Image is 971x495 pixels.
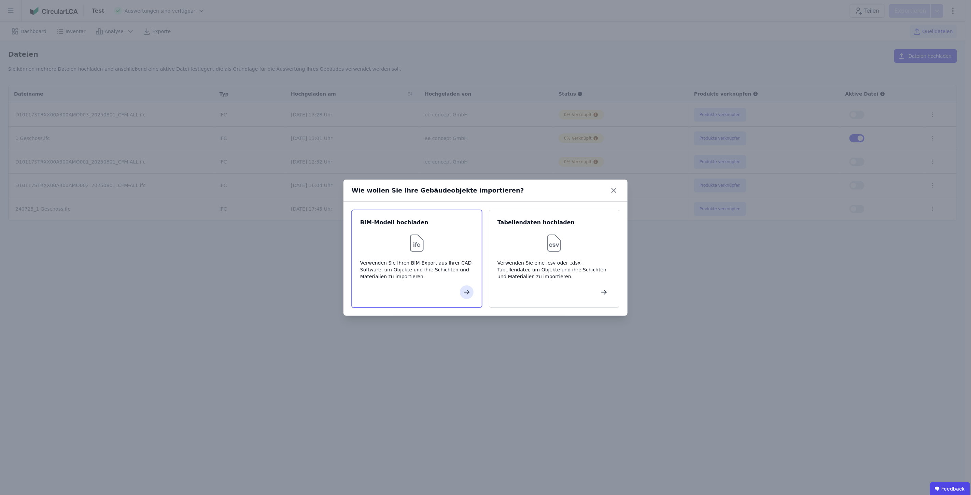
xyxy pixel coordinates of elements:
div: BIM-Modell hochladen [360,218,474,227]
div: Tabellendaten hochladen [497,218,611,227]
div: Verwenden Sie eine .csv oder .xlsx-Tabellendatei, um Objekte und ihre Schichten und Materialien z... [497,259,611,280]
img: svg%3e [406,232,428,254]
div: Verwenden Sie Ihren BIM-Export aus Ihrer CAD-Software, um Objekte und ihre Schichten und Material... [360,259,474,280]
img: svg%3e [543,232,565,254]
div: Wie wollen Sie Ihre Gebäudeobjekte importieren? [352,186,524,195]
